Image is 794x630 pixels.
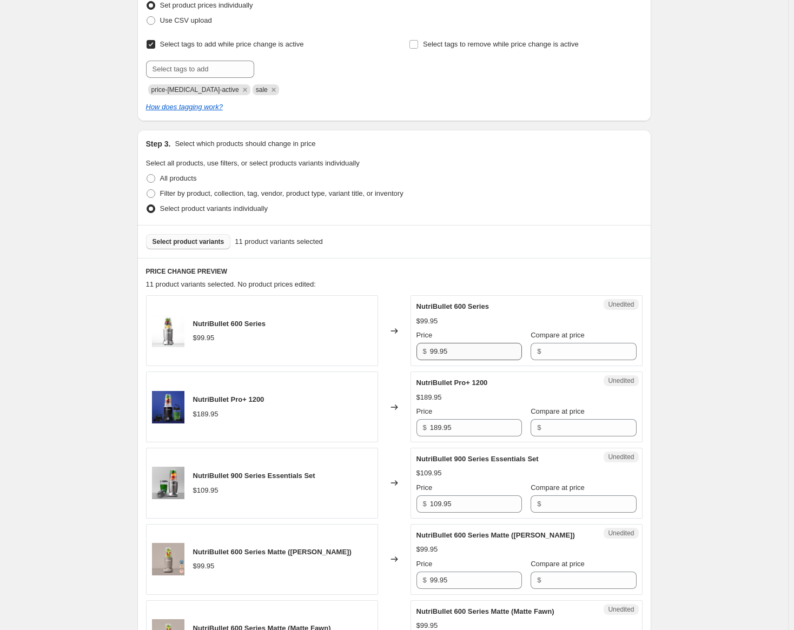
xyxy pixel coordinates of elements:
span: Compare at price [531,407,585,415]
span: Price [416,483,433,492]
span: Price [416,331,433,339]
span: NutriBullet 900 Series Essentials Set [193,472,315,480]
span: Compare at price [531,483,585,492]
a: How does tagging work? [146,103,223,111]
span: Select product variants individually [160,204,268,213]
span: NutriBullet 600 Series [193,320,266,328]
span: NutriBullet 600 Series [416,302,489,310]
p: Select which products should change in price [175,138,315,149]
button: Remove sale [269,85,279,95]
span: $ [423,347,427,355]
span: price-change-job-active [151,86,239,94]
div: $99.95 [416,544,438,555]
span: $ [537,576,541,584]
img: Untitleddesign_1_80x.png [152,315,184,347]
span: Use CSV upload [160,16,212,24]
span: All products [160,174,197,182]
span: Unedited [608,300,634,309]
span: Compare at price [531,560,585,568]
span: $ [537,500,541,508]
span: $ [423,576,427,584]
div: $99.95 [416,316,438,327]
span: NutriBullet Pro+ 1200 [193,395,264,403]
div: $109.95 [193,485,219,496]
span: NutriBullet 900 Series Essentials Set [416,455,539,463]
span: NutriBullet 600 Series Matte (Matte Fawn) [416,607,554,615]
span: sale [256,86,268,94]
h2: Step 3. [146,138,171,149]
span: NutriBullet 600 Series Matte ([PERSON_NAME]) [416,531,575,539]
input: Select tags to add [146,61,254,78]
span: $ [423,500,427,508]
span: $ [537,347,541,355]
span: Unedited [608,376,634,385]
h6: PRICE CHANGE PREVIEW [146,267,643,276]
div: $109.95 [416,468,442,479]
span: Unedited [608,529,634,538]
span: Price [416,560,433,568]
span: Select tags to remove while price change is active [423,40,579,48]
span: $ [537,423,541,432]
span: 11 product variants selected. No product prices edited: [146,280,316,288]
button: Select product variants [146,234,231,249]
div: $99.95 [193,561,215,572]
div: $189.95 [416,392,442,403]
span: Select all products, use filters, or select products variants individually [146,159,360,167]
button: Remove price-change-job-active [240,85,250,95]
div: $99.95 [193,333,215,343]
span: $ [423,423,427,432]
img: Resizing_for_Website_-_900_use_80x.png [152,467,184,499]
span: Unedited [608,605,634,614]
span: 11 product variants selected [235,236,323,247]
span: Compare at price [531,331,585,339]
img: Matte_Mocha_Hero_80x.png [152,543,184,575]
span: Price [416,407,433,415]
span: Unedited [608,453,634,461]
span: Select product variants [153,237,224,246]
img: Pro_adefd94c-757d-4e14-bc7b-a1ead2b2073b_80x.png [152,391,184,423]
span: Filter by product, collection, tag, vendor, product type, variant title, or inventory [160,189,403,197]
span: NutriBullet Pro+ 1200 [416,379,488,387]
span: Set product prices individually [160,1,253,9]
span: Select tags to add while price change is active [160,40,304,48]
span: NutriBullet 600 Series Matte ([PERSON_NAME]) [193,548,352,556]
div: $189.95 [193,409,219,420]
